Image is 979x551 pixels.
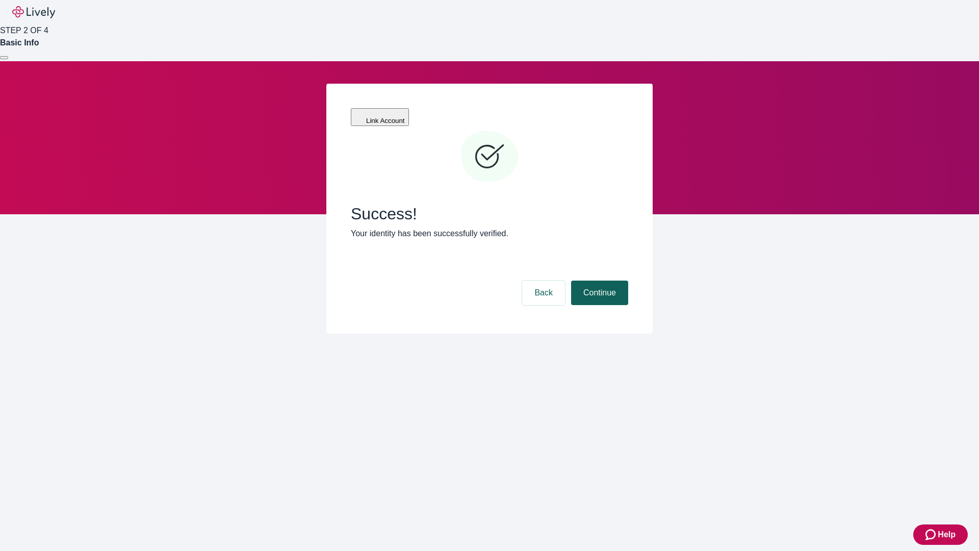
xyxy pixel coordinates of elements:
span: Help [938,529,956,541]
p: Your identity has been successfully verified. [351,228,628,240]
button: Link Account [351,108,409,126]
img: Lively [12,6,55,18]
button: Zendesk support iconHelp [913,524,968,545]
button: Back [522,281,565,305]
span: Success! [351,204,628,223]
button: Continue [571,281,628,305]
svg: Checkmark icon [459,127,520,188]
svg: Zendesk support icon [925,529,938,541]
